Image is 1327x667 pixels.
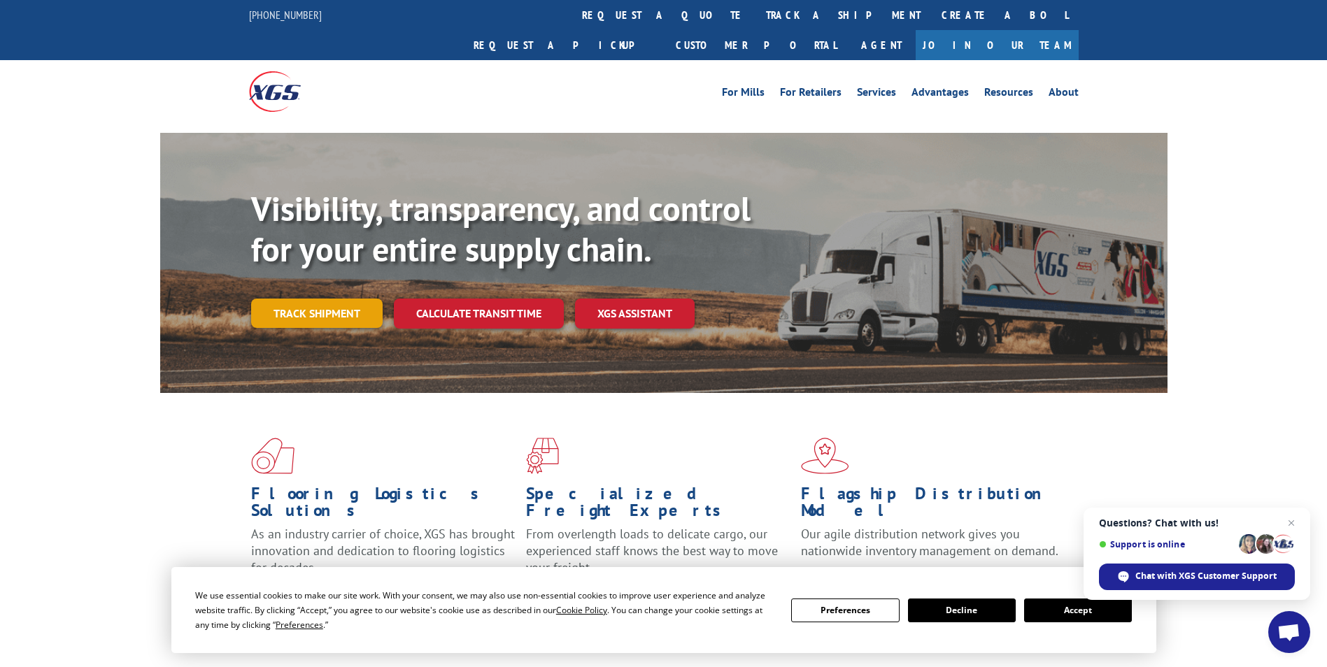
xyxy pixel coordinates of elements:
[801,438,849,474] img: xgs-icon-flagship-distribution-model-red
[1049,87,1079,102] a: About
[575,299,695,329] a: XGS ASSISTANT
[1283,515,1300,531] span: Close chat
[251,438,295,474] img: xgs-icon-total-supply-chain-intelligence-red
[847,30,916,60] a: Agent
[916,30,1079,60] a: Join Our Team
[1099,539,1234,550] span: Support is online
[791,598,899,622] button: Preferences
[251,485,516,526] h1: Flooring Logistics Solutions
[908,598,1016,622] button: Decline
[1099,564,1295,590] div: Chat with XGS Customer Support
[1135,570,1277,582] span: Chat with XGS Customer Support
[276,619,323,631] span: Preferences
[801,526,1058,559] span: Our agile distribution network gives you nationwide inventory management on demand.
[857,87,896,102] a: Services
[722,87,765,102] a: For Mills
[984,87,1033,102] a: Resources
[526,526,790,588] p: From overlength loads to delicate cargo, our experienced staff knows the best way to move your fr...
[251,187,751,271] b: Visibility, transparency, and control for your entire supply chain.
[1099,517,1295,529] span: Questions? Chat with us!
[249,8,322,22] a: [PHONE_NUMBER]
[1268,611,1310,653] div: Open chat
[526,438,559,474] img: xgs-icon-focused-on-flooring-red
[251,299,383,328] a: Track shipment
[780,87,842,102] a: For Retailers
[665,30,847,60] a: Customer Portal
[1024,598,1132,622] button: Accept
[463,30,665,60] a: Request a pickup
[801,485,1065,526] h1: Flagship Distribution Model
[556,604,607,616] span: Cookie Policy
[195,588,774,632] div: We use essential cookies to make our site work. With your consent, we may also use non-essential ...
[171,567,1156,653] div: Cookie Consent Prompt
[394,299,564,329] a: Calculate transit time
[251,526,515,575] span: As an industry carrier of choice, XGS has brought innovation and dedication to flooring logistics...
[526,485,790,526] h1: Specialized Freight Experts
[911,87,969,102] a: Advantages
